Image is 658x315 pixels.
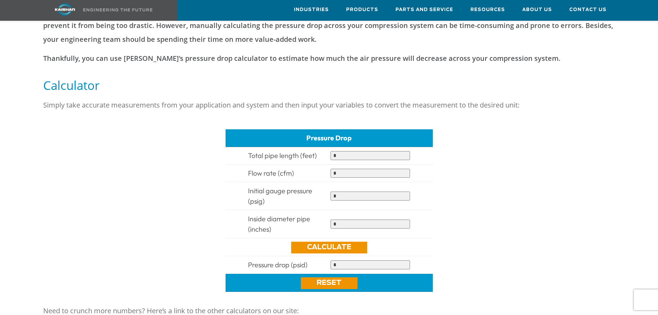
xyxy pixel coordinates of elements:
[306,133,352,142] span: Pressure Drop
[294,0,329,19] a: Industries
[395,6,453,14] span: Parts and Service
[248,214,310,233] span: Inside diameter pipe (inches)
[569,0,607,19] a: Contact Us
[43,52,615,65] p: Thankfully, you can use [PERSON_NAME]’s pressure drop calculator to estimate how much the air pre...
[346,0,378,19] a: Products
[248,151,317,160] span: Total pipe length (feet)
[569,6,607,14] span: Contact Us
[294,6,329,14] span: Industries
[470,6,505,14] span: Resources
[248,260,307,269] span: Pressure drop (psid)
[248,186,312,205] span: Initial gauge pressure (psig)
[470,0,505,19] a: Resources
[395,0,453,19] a: Parts and Service
[301,277,357,289] a: Reset
[43,5,615,46] p: It is in your best interest to understand the pressure drop throughout your air compressor system...
[291,242,367,253] a: Calculate
[43,98,615,112] p: Simply take accurate measurements from your application and system and then input your variables ...
[248,169,294,177] span: Flow rate (cfm)
[83,8,152,11] img: Engineering the future
[346,6,378,14] span: Products
[522,0,552,19] a: About Us
[43,77,615,93] h5: Calculator
[522,6,552,14] span: About Us
[39,3,91,16] img: kaishan logo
